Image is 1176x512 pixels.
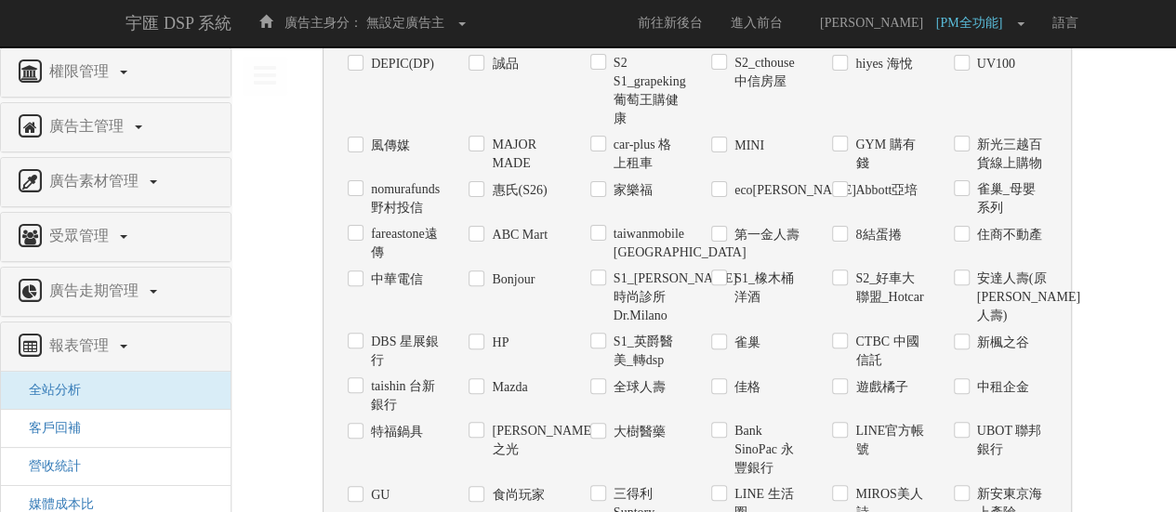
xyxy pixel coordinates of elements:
[45,63,118,79] span: 權限管理
[45,337,118,353] span: 報表管理
[487,136,562,173] label: MAJOR MADE
[15,383,81,397] a: 全站分析
[366,423,423,441] label: 特福鍋具
[366,377,441,414] label: taishin 台新銀行
[851,269,925,307] label: S2_好車大聯盟_Hotcar
[609,269,683,325] label: S1_[PERSON_NAME]時尚診所Dr.Milano
[972,55,1015,73] label: UV100
[366,270,423,289] label: 中華電信
[487,226,548,244] label: ABC Mart
[487,422,562,459] label: [PERSON_NAME]之光
[609,136,683,173] label: car-plus 格上租車
[972,269,1047,325] label: 安達人壽(原[PERSON_NAME]人壽)
[972,378,1029,397] label: 中租企金
[730,226,799,244] label: 第一金人壽
[487,334,509,352] label: HP
[15,58,217,87] a: 權限管理
[487,55,518,73] label: 誠品
[972,136,1047,173] label: 新光三越百貨線上購物
[730,137,764,155] label: MINI
[15,497,94,511] a: 媒體成本比
[366,137,410,155] label: 風傳媒
[851,136,925,173] label: GYM 購有錢
[730,378,760,397] label: 佳格
[15,332,217,361] a: 報表管理
[730,269,804,307] label: S1_橡木桶洋酒
[15,421,81,435] a: 客戶回補
[487,181,547,200] label: 惠氏(S26)
[45,173,148,189] span: 廣告素材管理
[15,277,217,307] a: 廣告走期管理
[45,282,148,298] span: 廣告走期管理
[487,270,535,289] label: Bonjour
[730,181,804,200] label: eco[PERSON_NAME]
[972,226,1042,244] label: 住商不動產
[609,378,666,397] label: 全球人壽
[851,333,925,370] label: CTBC 中國信託
[15,459,81,473] a: 營收統計
[730,422,804,478] label: Bank SinoPac 永豐銀行
[851,55,912,73] label: hiyes 海悅
[45,228,118,243] span: 受眾管理
[609,225,683,262] label: taiwanmobile [GEOGRAPHIC_DATA]
[609,333,683,370] label: S1_英爵醫美_轉dsp
[609,54,683,128] label: S2 S1_grapeking葡萄王購健康
[45,118,133,134] span: 廣告主管理
[366,225,441,262] label: fareastone遠傳
[366,16,444,30] span: 無設定廣告主
[851,181,918,200] label: Abbott亞培
[811,16,932,30] span: [PERSON_NAME]
[851,378,907,397] label: 遊戲橘子
[851,226,901,244] label: 8結蛋捲
[487,378,527,397] label: Mazda
[972,334,1029,352] label: 新楓之谷
[284,16,363,30] span: 廣告主身分：
[609,181,653,200] label: 家樂福
[972,180,1047,217] label: 雀巢_母嬰系列
[936,16,1012,30] span: [PM全功能]
[15,112,217,142] a: 廣告主管理
[15,222,217,252] a: 受眾管理
[730,334,760,352] label: 雀巢
[609,423,666,441] label: 大樹醫藥
[972,422,1047,459] label: UBOT 聯邦銀行
[366,55,434,73] label: DEPIC(DP)
[366,333,441,370] label: DBS 星展銀行
[487,486,544,505] label: 食尚玩家
[730,54,804,91] label: S2_cthouse中信房屋
[366,180,441,217] label: nomurafunds 野村投信
[15,167,217,197] a: 廣告素材管理
[851,422,925,459] label: LINE官方帳號
[366,486,390,505] label: GU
